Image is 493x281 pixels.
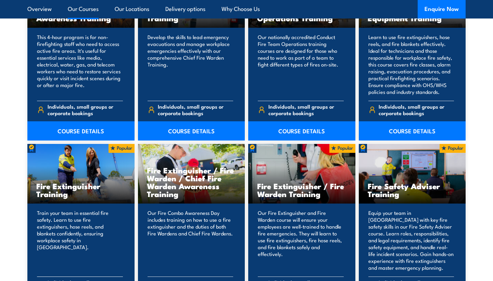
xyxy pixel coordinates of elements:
p: This 4-hour program is for non-firefighting staff who need to access active fire areas. It's usef... [37,34,123,95]
h3: Fire Extinguisher / Fire Warden Training [257,182,346,198]
span: Individuals, small groups or corporate bookings [158,103,233,116]
a: COURSE DETAILS [359,121,466,140]
h3: Fire Extinguisher / Fire Warden / Chief Fire Warden Awareness Training [147,166,236,198]
p: Develop the skills to lead emergency evacuations and manage workplace emergencies effectively wit... [148,34,233,95]
a: COURSE DETAILS [138,121,245,140]
h3: Fire Extinguisher Training [36,182,126,198]
p: Our Fire Extinguisher and Fire Warden course will ensure your employees are well-trained to handl... [258,209,344,271]
a: COURSE DETAILS [248,121,355,140]
p: Our Fire Combo Awareness Day includes training on how to use a fire extinguisher and the duties o... [148,209,233,271]
h3: Conduct Fire Team Operations Training [257,6,346,22]
span: Individuals, small groups or corporate bookings [48,103,123,116]
span: Individuals, small groups or corporate bookings [268,103,344,116]
p: Our nationally accredited Conduct Fire Team Operations training courses are designed for those wh... [258,34,344,95]
p: Train your team in essential fire safety. Learn to use fire extinguishers, hose reels, and blanke... [37,209,123,271]
h3: Fire Safety Adviser Training [368,182,457,198]
span: Individuals, small groups or corporate bookings [379,103,454,116]
p: Equip your team in [GEOGRAPHIC_DATA] with key fire safety skills in our Fire Safety Adviser cours... [368,209,454,271]
h3: Chief Fire Warden Training [147,6,236,22]
h3: [PERSON_NAME] Fire Awareness Training [36,6,126,22]
a: COURSE DETAILS [27,121,135,140]
p: Learn to use fire extinguishers, hose reels, and fire blankets effectively. Ideal for technicians... [368,34,454,95]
